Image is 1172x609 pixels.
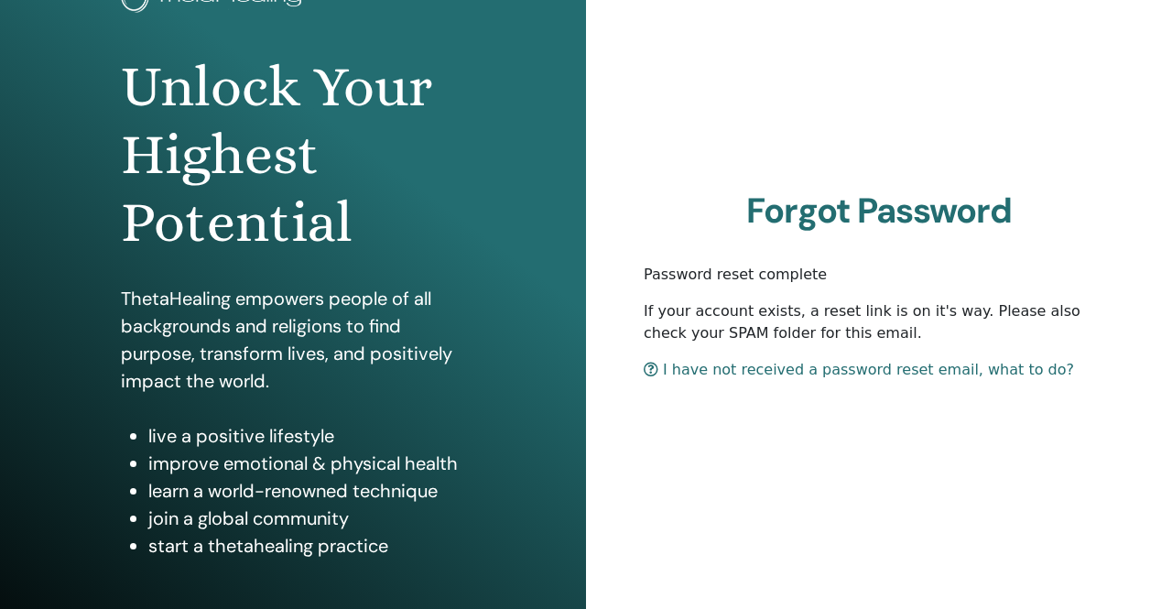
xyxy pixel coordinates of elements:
p: ThetaHealing empowers people of all backgrounds and religions to find purpose, transform lives, a... [121,285,466,395]
li: learn a world-renowned technique [148,477,466,505]
p: Password reset complete [644,264,1114,286]
p: If your account exists, a reset link is on it's way. Please also check your SPAM folder for this ... [644,300,1114,344]
li: live a positive lifestyle [148,422,466,450]
h2: Forgot Password [644,190,1114,233]
li: start a thetahealing practice [148,532,466,560]
a: I have not received a password reset email, what to do? [644,361,1074,378]
li: improve emotional & physical health [148,450,466,477]
li: join a global community [148,505,466,532]
h1: Unlock Your Highest Potential [121,53,466,257]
